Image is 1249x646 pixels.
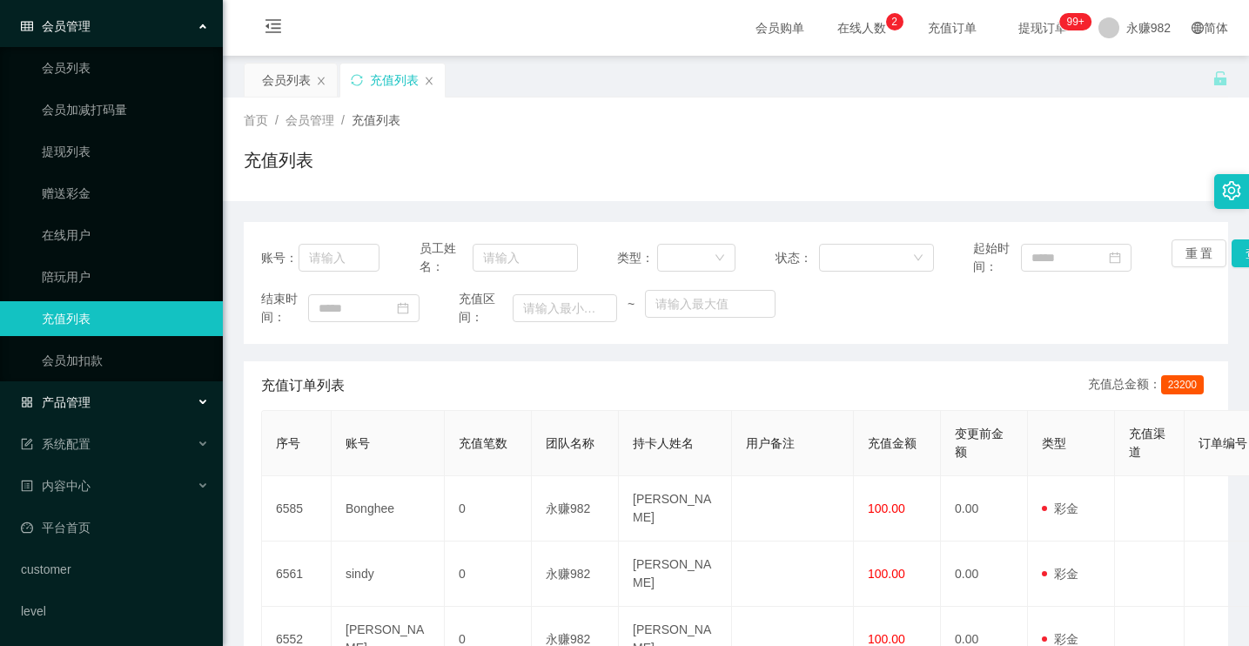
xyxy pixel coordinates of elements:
span: 充值渠道 [1129,427,1165,459]
span: 持卡人姓名 [633,436,694,450]
span: 彩金 [1042,632,1078,646]
span: / [275,113,279,127]
span: 100.00 [868,632,905,646]
button: 重 置 [1172,239,1227,267]
a: level [21,594,209,629]
p: 2 [891,13,897,30]
i: 图标: calendar [397,302,409,314]
span: 账号： [261,249,299,267]
i: 图标: sync [351,74,363,86]
span: 充值区间： [459,290,512,326]
td: 永赚982 [532,476,619,542]
span: / [341,113,345,127]
td: Bonghee [332,476,445,542]
a: 会员加减打码量 [42,92,209,127]
i: 图标: global [1192,22,1204,34]
span: 提现订单 [1010,22,1076,34]
td: 6561 [262,542,332,607]
span: 在线人数 [829,22,895,34]
span: 23200 [1161,375,1204,394]
div: 充值总金额： [1088,375,1211,396]
a: 陪玩用户 [42,259,209,294]
span: 会员管理 [285,113,334,127]
td: [PERSON_NAME] [619,476,732,542]
i: 图标: unlock [1212,71,1228,86]
span: 系统配置 [21,437,91,451]
sup: 2 [886,13,903,30]
a: 图标: dashboard平台首页 [21,510,209,545]
input: 请输入最大值 [645,290,776,318]
sup: 188 [1059,13,1091,30]
input: 请输入 [473,244,578,272]
span: 用户备注 [746,436,795,450]
i: 图标: down [913,252,923,265]
span: 状态： [776,249,820,267]
a: 提现列表 [42,134,209,169]
div: 充值列表 [370,64,419,97]
a: 充值列表 [42,301,209,336]
span: 充值金额 [868,436,917,450]
td: 0.00 [941,476,1028,542]
span: 100.00 [868,567,905,581]
a: 会员加扣款 [42,343,209,378]
span: 彩金 [1042,501,1078,515]
div: 会员列表 [262,64,311,97]
input: 请输入最小值为 [513,294,618,322]
a: 在线用户 [42,218,209,252]
span: 充值订单 [919,22,985,34]
i: 图标: close [316,76,326,86]
i: 图标: form [21,438,33,450]
input: 请输入 [299,244,379,272]
td: 0.00 [941,542,1028,607]
td: 0 [445,542,532,607]
i: 图标: appstore-o [21,396,33,408]
span: 充值订单列表 [261,375,345,396]
td: sindy [332,542,445,607]
a: customer [21,552,209,587]
span: 订单编号 [1199,436,1247,450]
td: 永赚982 [532,542,619,607]
td: 0 [445,476,532,542]
span: 会员管理 [21,19,91,33]
td: [PERSON_NAME] [619,542,732,607]
h1: 充值列表 [244,147,313,173]
span: 类型 [1042,436,1066,450]
span: 充值笔数 [459,436,507,450]
a: 赠送彩金 [42,176,209,211]
span: 序号 [276,436,300,450]
span: 团队名称 [546,436,594,450]
span: 100.00 [868,501,905,515]
i: 图标: calendar [1109,252,1121,264]
i: 图标: setting [1222,181,1241,200]
span: 起始时间： [973,239,1020,276]
span: 充值列表 [352,113,400,127]
i: 图标: table [21,20,33,32]
span: 类型： [617,249,657,267]
i: 图标: menu-fold [244,1,303,57]
span: 变更前金额 [955,427,1004,459]
span: 首页 [244,113,268,127]
td: 6585 [262,476,332,542]
span: 内容中心 [21,479,91,493]
span: 产品管理 [21,395,91,409]
i: 图标: close [424,76,434,86]
i: 图标: down [715,252,725,265]
span: 结束时间： [261,290,308,326]
span: 彩金 [1042,567,1078,581]
i: 图标: profile [21,480,33,492]
span: 账号 [346,436,370,450]
a: 会员列表 [42,50,209,85]
span: 员工姓名： [420,239,473,276]
span: ~ [617,295,645,313]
